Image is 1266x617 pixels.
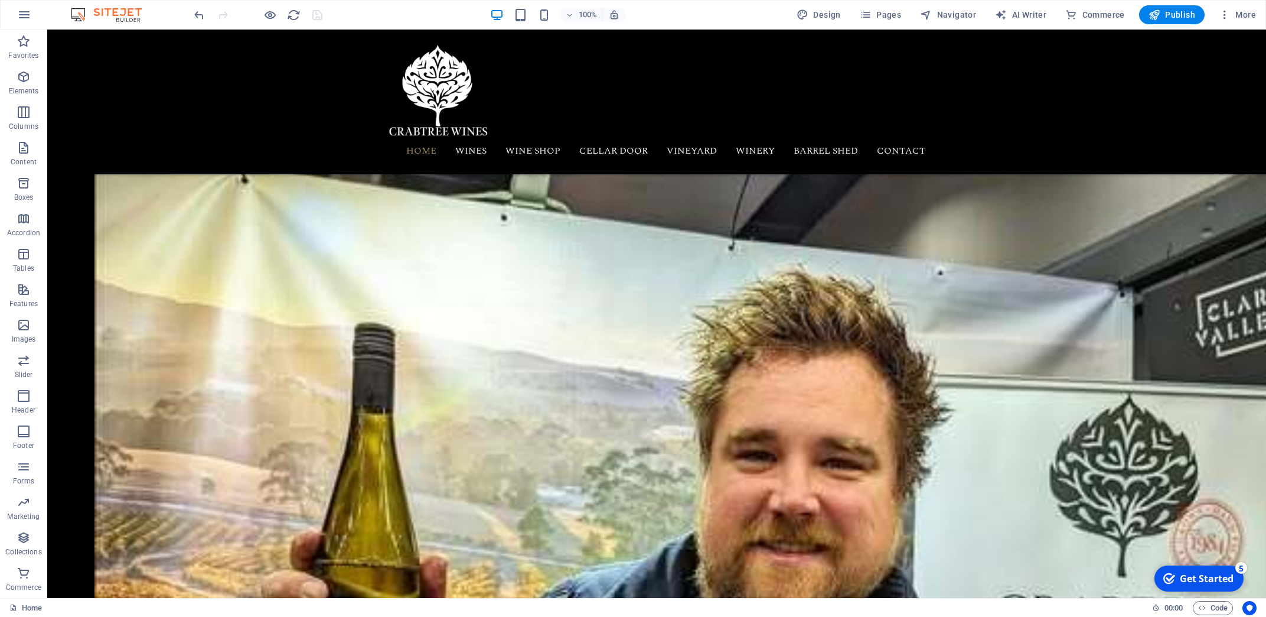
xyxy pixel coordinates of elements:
[5,547,41,557] p: Collections
[792,5,846,24] div: Design (Ctrl+Alt+Y)
[11,157,37,167] p: Content
[792,5,846,24] button: Design
[797,9,841,21] span: Design
[1193,601,1233,615] button: Code
[1219,9,1256,21] span: More
[9,86,39,96] p: Elements
[6,583,41,592] p: Commerce
[995,9,1046,21] span: AI Writer
[1164,601,1183,615] span: 00 00
[9,299,38,308] p: Features
[1148,9,1195,21] span: Publish
[915,5,981,24] button: Navigator
[263,8,277,22] button: Click here to leave preview mode and continue editing
[68,8,156,22] img: Editor Logo
[609,9,619,20] i: On resize automatically adjust zoom level to fit chosen device.
[1214,5,1261,24] button: More
[990,5,1051,24] button: AI Writer
[192,8,206,22] i: Undo: Change pages (Ctrl+Z)
[7,228,40,238] p: Accordion
[1139,5,1205,24] button: Publish
[13,264,34,273] p: Tables
[8,51,38,60] p: Favorites
[14,193,34,202] p: Boxes
[7,512,40,521] p: Marketing
[12,335,36,344] p: Images
[560,8,602,22] button: 100%
[13,476,34,486] p: Forms
[920,9,976,21] span: Navigator
[860,9,901,21] span: Pages
[1242,601,1257,615] button: Usercentrics
[13,441,34,450] p: Footer
[286,8,301,22] button: reload
[9,601,42,615] a: Click to cancel selection. Double-click to open Pages
[855,5,906,24] button: Pages
[15,370,33,379] p: Slider
[1065,9,1125,21] span: Commerce
[87,1,99,13] div: 5
[6,5,96,31] div: Get Started 5 items remaining, 0% complete
[12,405,35,415] p: Header
[32,11,86,24] div: Get Started
[1198,601,1228,615] span: Code
[1173,603,1174,612] span: :
[9,122,38,131] p: Columns
[1061,5,1130,24] button: Commerce
[578,8,597,22] h6: 100%
[192,8,206,22] button: undo
[287,8,301,22] i: Reload page
[1152,601,1183,615] h6: Session time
